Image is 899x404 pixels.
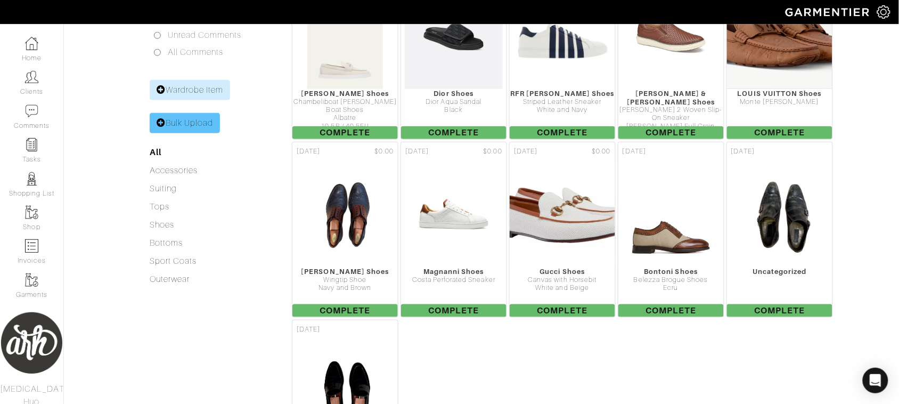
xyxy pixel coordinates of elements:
a: [DATE] $0.00 Gucci Shoes Canvas with Horsebit White and Beige Complete [508,141,617,319]
span: [DATE] [405,147,429,157]
div: White and Beige [510,284,615,292]
span: $0.00 [484,147,502,157]
img: garments-icon-b7da505a4dc4fd61783c78ac3ca0ef83fa9d6f193b1c9dc38574b1d14d53ca28.png [25,273,38,287]
img: garments-icon-b7da505a4dc4fd61783c78ac3ca0ef83fa9d6f193b1c9dc38574b1d14d53ca28.png [25,206,38,219]
div: Belezza Brogue Shoes [618,276,724,284]
a: Shoes [150,220,174,230]
span: [DATE] [731,147,755,157]
div: Magnanni Shoes [401,268,506,276]
div: Canvas with Horsebit [510,276,615,284]
a: [DATE] Bontoni Shoes Belezza Brogue Shoes Ecru Complete [617,141,725,319]
div: [PERSON_NAME] Full Grain [618,123,724,131]
div: Ecru [618,284,724,292]
img: YPjk8TcYvrLjthpGW5Knk3Ad [305,161,385,268]
span: [DATE] [623,147,646,157]
span: Complete [510,126,615,139]
span: Complete [401,126,506,139]
a: Suiting [150,184,177,193]
a: [DATE] $0.00 [PERSON_NAME] Shoes Wingtip Shoe Navy and Brown Complete [291,141,399,319]
a: Wardrobe Item [150,80,231,100]
a: All [150,147,161,157]
span: Complete [618,126,724,139]
span: [DATE] [297,325,320,335]
img: ew4LG9nhyXKXmrfMMk89f3fD [631,161,711,268]
a: Outerwear [150,274,190,284]
a: Bulk Upload [150,113,220,133]
div: [PERSON_NAME] & [PERSON_NAME] Shoes [618,90,724,106]
a: Tops [150,202,169,212]
img: orders-icon-0abe47150d42831381b5fb84f609e132dff9fe21cb692f30cb5eec754e2cba89.png [25,239,38,253]
div: Uncategorized [727,268,832,276]
span: Complete [618,304,724,317]
div: Wingtip Shoe [292,276,398,284]
span: Complete [292,126,398,139]
label: Unread Comments [168,29,242,42]
img: stylists-icon-eb353228a002819b7ec25b43dbf5f0378dd9e0616d9560372ff212230b889e62.png [25,172,38,185]
div: Gucci Shoes [510,268,615,276]
img: comment-icon-a0a6a9ef722e966f86d9cbdc48e553b5cf19dbc54f86b18d962a5391bc8f6eb6.png [25,104,38,118]
div: Black [401,106,506,114]
div: Open Intercom Messenger [863,368,888,393]
div: Dior Aqua Sandal [401,98,506,106]
img: garmentier-logo-header-white-b43fb05a5012e4ada735d5af1a66efaba907eab6374d6393d1fbf88cb4ef424d.png [780,3,877,21]
img: nsYfphMnNRjysP6bDK5tSFK8 [480,161,645,268]
div: 10.5B / 40.5EU [292,123,398,131]
a: Bottoms [150,238,183,248]
span: $0.00 [375,147,394,157]
div: [PERSON_NAME] Shoes [292,268,398,276]
a: Accessories [150,166,198,175]
span: $0.00 [592,147,611,157]
div: Bontoni Shoes [618,268,724,276]
div: Costa Perforated Sneaker [401,276,506,284]
img: 49qYvhXSzv3Xnrf9xgL1xcqS [419,161,488,268]
img: HwcKwPDvKu7nBSQgMmN5ZfRX [740,161,820,268]
div: RFR [PERSON_NAME] Shoes [510,90,615,98]
div: Chambeliboat [PERSON_NAME] Boat Shoes [292,98,398,115]
span: Complete [727,304,832,317]
a: Sport Coats [150,256,197,266]
div: Albatre [292,114,398,122]
span: Complete [292,304,398,317]
img: reminder-icon-8004d30b9f0a5d33ae49ab947aed9ed385cf756f9e5892f1edd6e32f2345188e.png [25,138,38,151]
div: [PERSON_NAME] Shoes [292,90,398,98]
label: All Comments [168,46,224,59]
div: Dior Shoes [401,90,506,98]
div: Monte [PERSON_NAME] [727,98,832,106]
span: Complete [401,304,506,317]
img: clients-icon-6bae9207a08558b7cb47a8932f037763ab4055f8c8b6bfacd5dc20c3e0201464.png [25,70,38,84]
div: White and Navy [510,106,615,114]
img: gear-icon-white-bd11855cb880d31180b6d7d6211b90ccbf57a29d726f0c71d8c61bd08dd39cc2.png [877,5,890,19]
div: Navy and Brown [292,284,398,292]
div: Striped Leather Sneaker [510,98,615,106]
div: LOUIS VUITTON Shoes [727,90,832,98]
a: [DATE] Uncategorized Complete [725,141,834,319]
div: [PERSON_NAME] 2 Woven Slip-On Sneaker [618,106,724,123]
span: Complete [510,304,615,317]
span: [DATE] [514,147,537,157]
a: [DATE] $0.00 Magnanni Shoes Costa Perforated Sneaker Complete [399,141,508,319]
img: dashboard-icon-dbcd8f5a0b271acd01030246c82b418ddd0df26cd7fceb0bd07c9910d44c42f6.png [25,37,38,50]
span: [DATE] [297,147,320,157]
span: Complete [727,126,832,139]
